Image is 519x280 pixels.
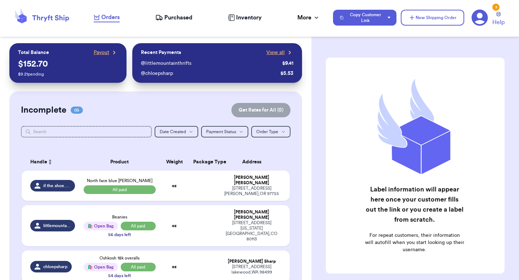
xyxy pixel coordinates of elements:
div: 54 days left [108,273,131,279]
div: 🛍️ Open Bag [84,263,118,271]
button: New Shipping Order [401,10,464,26]
span: All paid [84,185,156,194]
span: Date Created [160,130,186,134]
span: Inventory [236,13,262,22]
span: Orders [101,13,120,22]
span: Handle [30,158,47,166]
span: if.the.shoe.fits.thrift [43,183,71,189]
a: Purchased [155,13,192,22]
div: @ littlemountainthrifts [141,60,279,67]
span: Help [492,18,505,27]
button: Copy Customer Link [333,10,396,26]
span: View all [266,49,285,56]
span: Oshkosh 18k overalls [99,256,139,260]
span: Order Type [256,130,278,134]
span: 05 [71,107,83,114]
p: Total Balance [18,49,49,56]
div: [STREET_ADDRESS] [PERSON_NAME] , OR 97755 [222,186,281,197]
p: $ 9.21 pending [18,71,118,77]
th: Weight [160,153,189,171]
p: $ 152.70 [18,58,118,70]
div: @ chloepsharp [141,70,278,77]
input: Search [21,126,152,137]
h2: Label information will appear here once your customer fills out the link or you create a label fr... [365,184,464,225]
a: Help [492,12,505,27]
span: Payment Status [206,130,236,134]
button: Get Rates for All (0) [231,103,290,117]
th: Package Type [189,153,218,171]
span: chloepsharp [43,264,67,270]
div: $ 9.41 [282,60,293,67]
a: 3 [471,9,488,26]
div: [STREET_ADDRESS] lakewood , WA 98499 [222,264,281,275]
a: Inventory [228,13,262,22]
span: North face blue [PERSON_NAME] [87,179,152,183]
div: [PERSON_NAME] [PERSON_NAME] [222,209,281,220]
p: For repeat customers, their information will autofill when you start looking up their username. [365,232,464,253]
span: Beanies [112,215,127,219]
div: More [297,13,320,22]
h2: Incomplete [21,104,66,116]
div: 3 [492,4,500,11]
strong: oz [172,223,177,228]
button: Date Created [155,126,198,137]
button: Order Type [251,126,290,137]
strong: oz [172,184,177,188]
span: littlemountainthrifts [43,223,71,229]
div: [STREET_ADDRESS][US_STATE] [GEOGRAPHIC_DATA] , CO 80113 [222,220,281,242]
span: Purchased [164,13,192,22]
button: Payment Status [201,126,248,137]
th: Product [79,153,160,171]
span: All paid [121,263,156,271]
button: Sort ascending [47,158,53,166]
th: Address [218,153,290,171]
a: Payout [94,49,118,56]
div: $ 5.53 [280,70,293,77]
a: View all [266,49,293,56]
div: [PERSON_NAME] Sharp [222,259,281,264]
span: All paid [121,222,156,230]
div: [PERSON_NAME] [PERSON_NAME] [222,175,281,186]
a: Orders [94,13,120,22]
strong: oz [172,265,177,269]
span: Payout [94,49,109,56]
div: 🛍️ Open Bag [84,222,118,230]
p: Recent Payments [141,49,181,56]
div: 56 days left [108,232,131,238]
